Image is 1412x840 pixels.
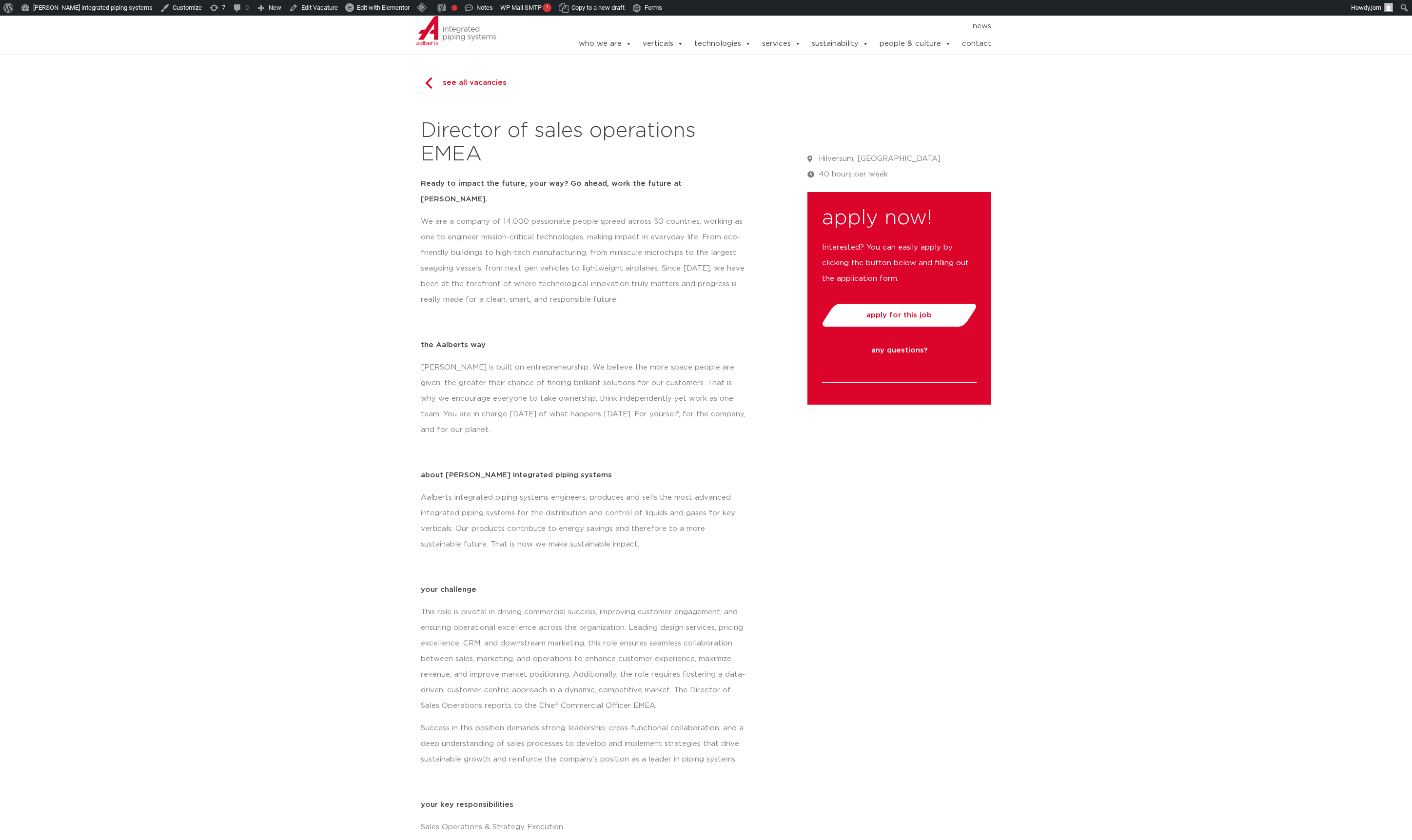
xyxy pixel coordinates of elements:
[451,5,457,11] div: Focus keyphrase not set
[421,721,746,767] p: Success in this position demands strong leadership, cross-functional collaboration, and a deep un...
[421,360,746,438] p: [PERSON_NAME] is built on entrepreneurship. We believe the more space people are given, the great...
[421,214,746,308] p: We are a company of 14,000 passionate people spread across 50 countries, working as one to engine...
[880,34,951,54] a: people & culture
[433,79,507,89] span: see all vacancies
[421,801,513,808] strong: your key responsibilities
[643,34,684,54] a: verticals
[867,312,932,319] span: apply for this job
[973,19,991,34] a: news
[871,347,927,354] a: any questions?
[579,34,632,54] a: who we are
[762,34,801,54] a: services
[816,151,941,167] span: Hilversum, [GEOGRAPHIC_DATA]
[822,207,977,230] h2: apply now!
[549,19,991,34] nav: Menu
[426,79,507,90] a: see all vacancies
[421,586,476,593] strong: your challenge
[421,605,746,714] p: This role is pivotal in driving commercial success, improving customer engagement, and ensuring o...
[421,820,746,835] p: Sales Operations & Strategy Execution
[812,34,869,54] a: sustainability
[421,180,682,203] strong: Ready to impact the future, your way? Go ahead, work the future at [PERSON_NAME].
[962,34,991,54] a: contact
[357,4,410,11] span: Edit with Elementor
[819,303,979,327] a: apply for this job
[421,490,746,552] p: Aalberts integrated piping systems engineers, produces and sells the most advanced integrated pip...
[543,3,551,12] span: !
[421,341,486,349] strong: the Aalberts way
[1371,4,1381,11] span: jorn
[421,119,746,166] h2: Director of sales operations EMEA
[694,34,751,54] a: technologies
[421,471,612,479] strong: about [PERSON_NAME] integrated piping systems
[822,240,977,287] p: Interested? You can easily apply by clicking the button below and filling out the application form.
[816,167,888,182] span: 40 hours per week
